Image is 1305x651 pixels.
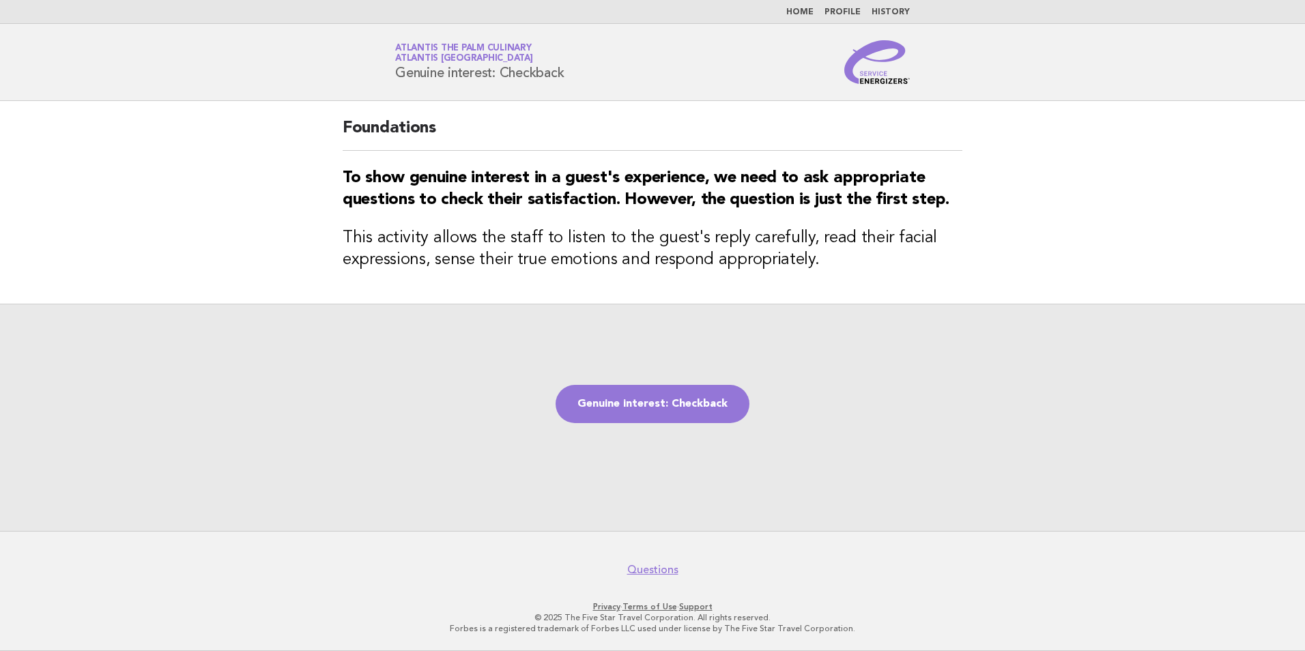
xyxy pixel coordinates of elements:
p: Forbes is a registered trademark of Forbes LLC used under license by The Five Star Travel Corpora... [235,623,1070,634]
a: Home [786,8,814,16]
a: Profile [824,8,861,16]
a: Genuine interest: Checkback [556,385,749,423]
a: History [872,8,910,16]
a: Support [679,602,713,611]
p: © 2025 The Five Star Travel Corporation. All rights reserved. [235,612,1070,623]
a: Questions [627,563,678,577]
strong: To show genuine interest in a guest's experience, we need to ask appropriate questions to check t... [343,170,949,208]
h1: Genuine interest: Checkback [395,44,564,80]
a: Atlantis The Palm CulinaryAtlantis [GEOGRAPHIC_DATA] [395,44,533,63]
h3: This activity allows the staff to listen to the guest's reply carefully, read their facial expres... [343,227,962,271]
h2: Foundations [343,117,962,151]
a: Privacy [593,602,620,611]
img: Service Energizers [844,40,910,84]
p: · · [235,601,1070,612]
span: Atlantis [GEOGRAPHIC_DATA] [395,55,533,63]
a: Terms of Use [622,602,677,611]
